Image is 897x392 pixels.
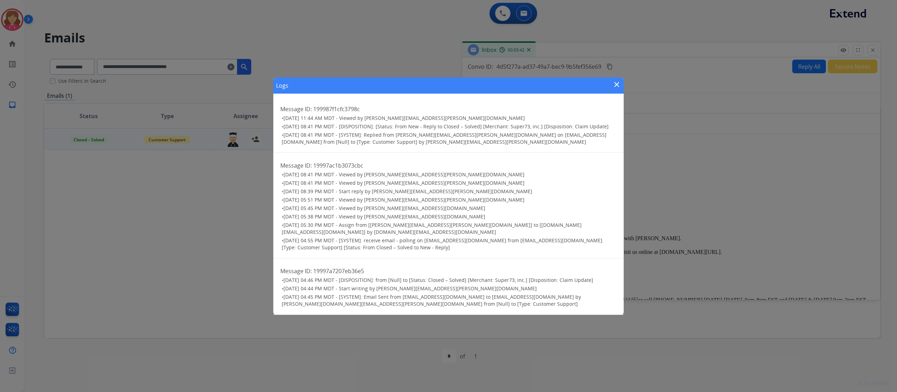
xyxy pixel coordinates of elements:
[280,162,312,169] span: Message ID:
[282,188,617,195] h3: •
[282,222,582,235] span: [DATE] 05:30 PM MDT - Assign from [[PERSON_NAME][EMAIL_ADDRESS][PERSON_NAME][DOMAIN_NAME]] to [[D...
[282,180,617,187] h3: •
[282,196,617,203] h3: •
[283,205,485,211] span: [DATE] 05:45 PM MDT - Viewed by [PERSON_NAME][EMAIL_ADDRESS][DOMAIN_NAME]
[280,267,312,275] span: Message ID:
[283,285,537,292] span: [DATE] 04:44 PM MDT - Start writing by [PERSON_NAME][EMAIL_ADDRESS][PERSON_NAME][DOMAIN_NAME]
[283,196,525,203] span: [DATE] 05:51 PM MDT - Viewed by [PERSON_NAME][EMAIL_ADDRESS][PERSON_NAME][DOMAIN_NAME]
[282,131,607,145] span: [DATE] 08:41 PM MDT - [SYSTEM]: Replied from [PERSON_NAME][EMAIL_ADDRESS][PERSON_NAME][DOMAIN_NAM...
[282,293,617,307] h3: •
[612,80,621,89] mat-icon: close
[283,171,525,178] span: [DATE] 08:41 PM MDT - Viewed by [PERSON_NAME][EMAIL_ADDRESS][PERSON_NAME][DOMAIN_NAME]
[282,123,617,130] h3: •
[282,237,617,251] h3: •
[282,115,617,122] h3: •
[283,188,532,195] span: [DATE] 08:39 PM MDT - Start reply by [PERSON_NAME][EMAIL_ADDRESS][PERSON_NAME][DOMAIN_NAME]
[313,105,360,113] span: 199987f1cfc3798c
[313,162,363,169] span: 19997ac1b3073cbc
[282,205,617,212] h3: •
[858,379,890,388] p: 0.20.1027RC
[282,285,617,292] h3: •
[283,180,525,186] span: [DATE] 08:41 PM MDT - Viewed by [PERSON_NAME][EMAIL_ADDRESS][PERSON_NAME][DOMAIN_NAME]
[283,213,485,220] span: [DATE] 05:38 PM MDT - Viewed by [PERSON_NAME][EMAIL_ADDRESS][DOMAIN_NAME]
[282,237,604,251] span: [DATE] 04:55 PM MDT - [SYSTEM]: receive email - polling on [EMAIL_ADDRESS][DOMAIN_NAME] from [EMA...
[282,222,617,236] h3: •
[282,213,617,220] h3: •
[283,277,593,283] span: [DATE] 04:46 PM MDT - [DISPOSITION]: from [Null] to [Status: Closed – Solved] [Merchant: Super73,...
[282,171,617,178] h3: •
[313,267,364,275] span: 19997a7207eb36e5
[282,277,617,284] h3: •
[282,131,617,146] h3: •
[280,105,312,113] span: Message ID:
[282,293,581,307] span: [DATE] 04:45 PM MDT - [SYSTEM]: Email Sent from [EMAIL_ADDRESS][DOMAIN_NAME] to [EMAIL_ADDRESS][D...
[283,115,525,121] span: [DATE] 11:44 AM MDT - Viewed by [PERSON_NAME][EMAIL_ADDRESS][PERSON_NAME][DOMAIN_NAME]
[276,81,288,90] h1: Logs
[283,123,609,130] span: [DATE] 08:41 PM MDT - [DISPOSITION]: [Status: From New - Reply to Closed – Solved] [Merchant: Sup...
